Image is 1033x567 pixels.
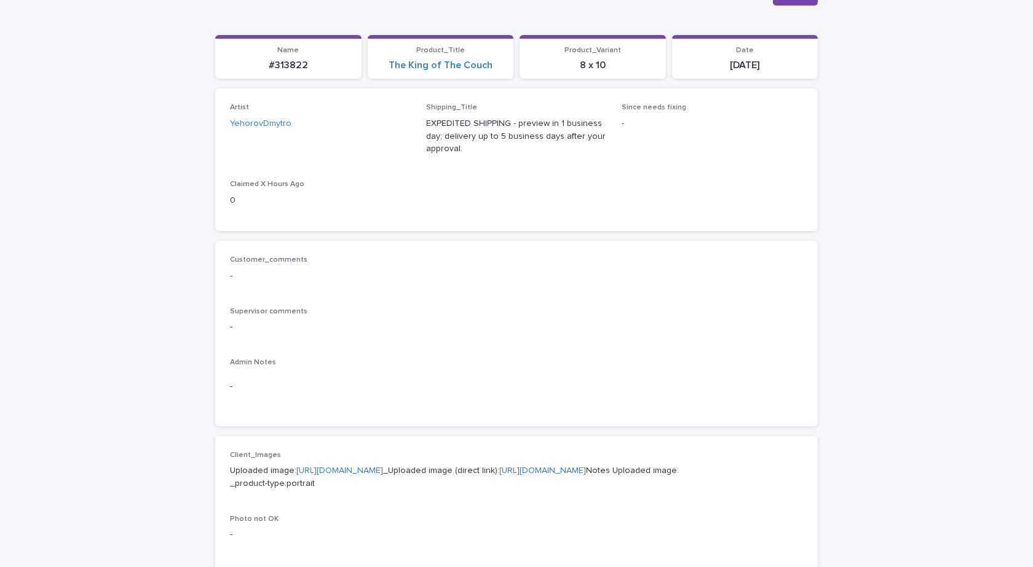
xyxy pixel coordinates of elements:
p: 8 x 10 [527,60,659,71]
p: EXPEDITED SHIPPING - preview in 1 business day; delivery up to 5 business days after your approval. [426,117,608,155]
p: - [230,380,803,393]
p: - [230,321,803,334]
p: - [622,117,803,130]
span: Shipping_Title [426,104,477,111]
p: Uploaded image: _Uploaded image (direct link): Notes Uploaded image: _product-type:portrait [230,464,803,490]
span: Since needs fixing [622,104,686,111]
a: YehorovDmytro [230,117,291,130]
span: Name [277,47,299,54]
p: 0 [230,194,411,207]
span: Artist [230,104,249,111]
p: #313822 [223,60,354,71]
span: Admin Notes [230,359,276,366]
span: Product_Title [416,47,465,54]
a: [URL][DOMAIN_NAME] [499,466,586,475]
a: [URL][DOMAIN_NAME] [296,466,383,475]
a: The King of The Couch [389,60,493,71]
p: - [230,528,803,541]
span: Product_Variant [564,47,621,54]
span: Date [736,47,754,54]
span: Claimed X Hours Ago [230,181,304,188]
span: Photo not OK [230,515,279,523]
span: Client_Images [230,452,281,459]
p: [DATE] [679,60,811,71]
span: Customer_comments [230,256,307,264]
p: - [230,270,803,283]
span: Supervisor comments [230,308,307,315]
